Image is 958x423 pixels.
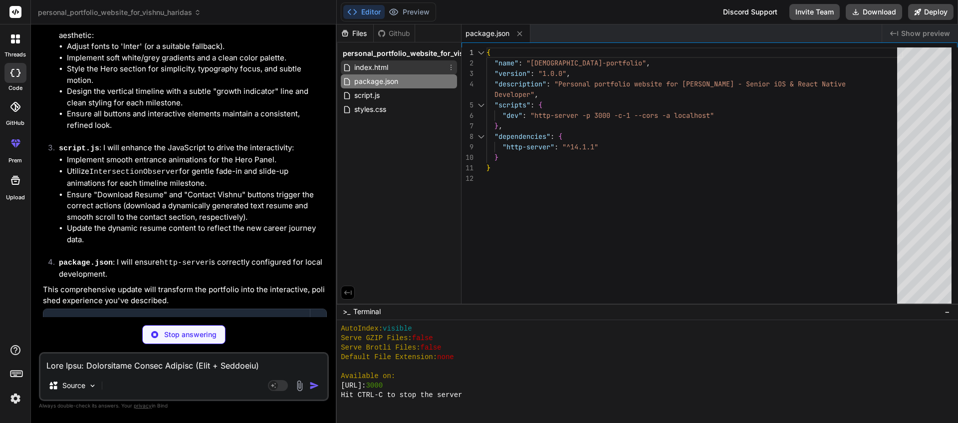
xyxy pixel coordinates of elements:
label: threads [4,50,26,59]
span: "name" [494,58,518,67]
span: Available on: [341,372,395,381]
span: "scripts" [494,100,530,109]
span: package.json [466,28,509,38]
p: This comprehensive update will transform the portfolio into the interactive, polished experience ... [43,284,327,307]
button: Invite Team [789,4,840,20]
img: Pick Models [88,382,97,390]
li: : I will refine the existing CSS to match the Apple-inspired aesthetic: [51,17,327,142]
span: index.html [353,61,389,73]
span: "^14.1.1" [562,142,598,151]
img: icon [309,381,319,391]
span: "dev" [502,111,522,120]
span: : [530,69,534,78]
div: 7 [462,121,474,131]
span: enior iOS & React Native [750,79,846,88]
span: { [486,48,490,57]
p: Always double-check its answers. Your in Bind [39,401,329,411]
div: Click to collapse the range. [475,100,487,110]
div: 2 [462,58,474,68]
code: script.js [59,144,99,153]
span: "version" [494,69,530,78]
img: attachment [294,380,305,392]
div: 12 [462,173,474,184]
code: package.json [59,259,113,267]
span: 3000 [366,381,383,391]
li: Utilize for gentle fade-in and slide-up animations for each timeline milestone. [67,166,327,189]
button: Preview [385,5,434,19]
span: { [538,100,542,109]
span: } [494,121,498,130]
label: GitHub [6,119,24,127]
span: Default File Extension: [341,353,437,362]
li: Implement soft white/grey gradients and a clean color palette. [67,52,327,64]
span: personal_portfolio_website_for_vishnu_haridas [38,7,201,17]
code: IntersectionObserver [89,168,179,176]
label: code [8,84,22,92]
span: privacy [134,403,152,409]
button: Download [846,4,902,20]
span: false [412,334,433,343]
span: AutoIndex: [341,324,383,334]
span: Serve GZIP Files: [341,334,412,343]
code: http-server [160,259,209,267]
span: Terminal [353,307,381,317]
span: : [550,132,554,141]
span: : [554,142,558,151]
span: false [421,343,442,353]
span: "description" [494,79,546,88]
span: } [486,163,490,172]
span: : [522,111,526,120]
div: Discord Support [717,4,783,20]
span: "1.0.0" [538,69,566,78]
div: [PERSON_NAME] Interactive Resume Portfolio [53,316,300,326]
span: : [530,100,534,109]
span: , [534,90,538,99]
li: Ensure all buttons and interactive elements maintain a consistent, refined look. [67,108,327,131]
button: Editor [343,5,385,19]
span: − [945,307,950,317]
span: } [494,153,498,162]
li: Update the dynamic resume content to reflect the new career journey data. [67,223,327,245]
li: Implement smooth entrance animations for the Hero Panel. [67,154,327,166]
div: 9 [462,142,474,152]
div: Click to collapse the range. [475,47,487,58]
button: − [943,304,952,320]
li: Design the vertical timeline with a subtle "growth indicator" line and clean styling for each mil... [67,86,327,108]
span: "http-server -p 3000 -c-1 --cors -a localhost" [530,111,714,120]
p: Source [62,381,85,391]
button: [PERSON_NAME] Interactive Resume PortfolioClick to open Workbench [43,309,310,342]
div: Files [337,28,373,38]
div: 11 [462,163,474,173]
div: 8 [462,131,474,142]
li: Style the Hero section for simplicity, typography focus, and subtle motion. [67,63,327,86]
div: 1 [462,47,474,58]
div: Click to collapse the range. [475,131,487,142]
div: 6 [462,110,474,121]
li: : I will ensure is correctly configured for local development. [51,257,327,280]
span: styles.css [353,103,387,115]
span: [URL]: [341,381,366,391]
li: : I will enhance the JavaScript to drive the interactivity: [51,142,327,257]
span: Show preview [901,28,950,38]
div: 5 [462,100,474,110]
label: prem [8,156,22,165]
span: { [558,132,562,141]
span: "http-server" [502,142,554,151]
span: : [518,58,522,67]
span: visible [383,324,412,334]
span: , [646,58,650,67]
img: settings [7,390,24,407]
span: none [437,353,454,362]
li: Ensure "Download Resume" and "Contact Vishnu" buttons trigger the correct actions (download a dyn... [67,189,327,223]
span: , [566,69,570,78]
p: Stop answering [164,330,217,340]
span: : [546,79,550,88]
span: Developer" [494,90,534,99]
li: Adjust fonts to 'Inter' (or a suitable fallback). [67,41,327,52]
div: 10 [462,152,474,163]
span: "Personal portfolio website for [PERSON_NAME] - S [554,79,750,88]
span: "dependencies" [494,132,550,141]
div: 4 [462,79,474,89]
span: package.json [353,75,399,87]
button: Deploy [908,4,954,20]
